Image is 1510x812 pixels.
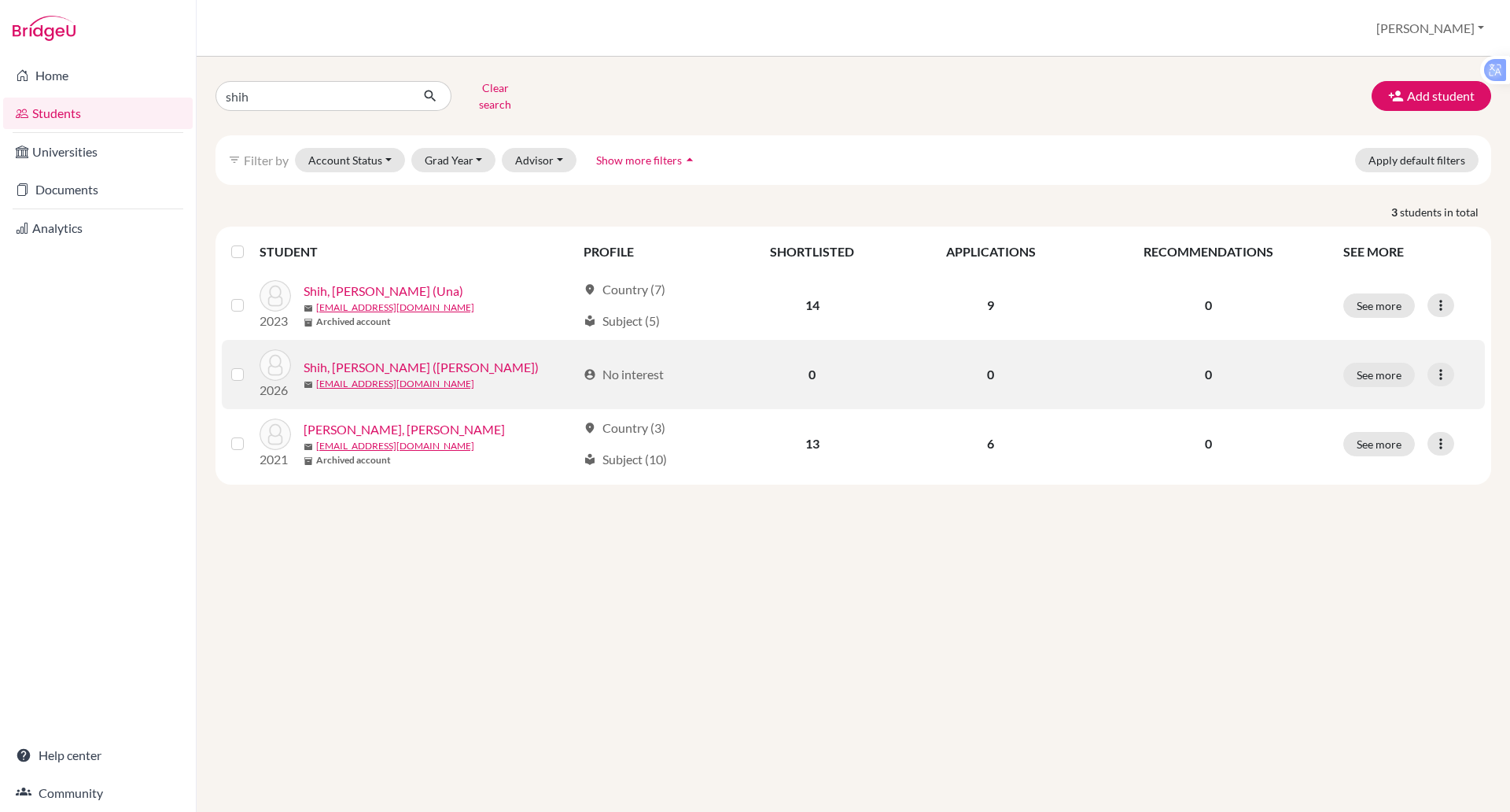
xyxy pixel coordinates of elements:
[295,148,405,172] button: Account Status
[1092,296,1324,315] p: 0
[584,283,596,296] span: location_on
[584,280,665,299] div: Country (7)
[1400,204,1491,220] span: students in total
[584,422,596,434] span: location_on
[574,233,725,271] th: PROFILE
[584,365,664,384] div: No interest
[1369,13,1491,43] button: [PERSON_NAME]
[316,439,474,453] a: [EMAIL_ADDRESS][DOMAIN_NAME]
[260,233,574,271] th: STUDENT
[316,377,474,391] a: [EMAIL_ADDRESS][DOMAIN_NAME]
[1092,365,1324,384] p: 0
[304,420,505,439] a: [PERSON_NAME], [PERSON_NAME]
[584,419,665,437] div: Country (3)
[260,381,291,400] p: 2026
[260,312,291,330] p: 2023
[725,233,899,271] th: SHORTLISTED
[3,60,193,91] a: Home
[899,409,1082,478] td: 6
[584,368,596,381] span: account_circle
[3,98,193,129] a: Students
[1343,293,1415,318] button: See more
[899,271,1082,340] td: 9
[3,740,193,771] a: Help center
[228,153,241,166] i: filter_list
[1334,233,1485,271] th: SEE MORE
[304,304,313,313] span: mail
[1343,432,1415,456] button: See more
[899,340,1082,409] td: 0
[725,340,899,409] td: 0
[304,358,539,377] a: Shih, [PERSON_NAME] ([PERSON_NAME])
[1372,81,1491,111] button: Add student
[451,76,539,116] button: Clear search
[260,450,291,469] p: 2021
[244,153,289,168] span: Filter by
[1391,204,1400,220] strong: 3
[682,152,698,168] i: arrow_drop_up
[316,301,474,315] a: [EMAIL_ADDRESS][DOMAIN_NAME]
[316,453,391,467] b: Archived account
[3,136,193,168] a: Universities
[1092,434,1324,453] p: 0
[304,318,313,327] span: inventory_2
[304,442,313,452] span: mail
[596,153,682,167] span: Show more filters
[304,456,313,466] span: inventory_2
[3,212,193,244] a: Analytics
[584,453,596,466] span: local_library
[13,16,75,41] img: Bridge-U
[725,409,899,478] td: 13
[584,312,660,330] div: Subject (5)
[725,271,899,340] td: 14
[260,349,291,381] img: Shih, Kao-Tsung (Gorden)
[584,450,667,469] div: Subject (10)
[1343,363,1415,387] button: See more
[502,148,576,172] button: Advisor
[304,380,313,389] span: mail
[583,148,711,172] button: Show more filtersarrow_drop_up
[1083,233,1334,271] th: RECOMMENDATIONS
[584,315,596,327] span: local_library
[260,280,291,312] img: Shih, Jia Yun (Una)
[1355,148,1479,172] button: Apply default filters
[304,282,463,301] a: Shih, [PERSON_NAME] (Una)
[411,148,496,172] button: Grad Year
[899,233,1082,271] th: APPLICATIONS
[215,81,411,111] input: Find student by name...
[3,777,193,809] a: Community
[3,174,193,205] a: Documents
[260,419,291,450] img: Shih, Yu Chen
[316,315,391,329] b: Archived account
